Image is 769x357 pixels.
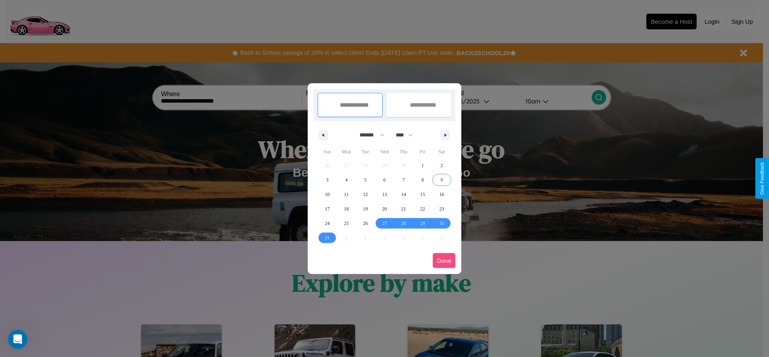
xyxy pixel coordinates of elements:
span: 15 [420,187,425,202]
button: 7 [394,173,413,187]
span: 21 [401,202,406,216]
span: 24 [325,216,330,231]
button: 11 [337,187,356,202]
span: 29 [420,216,425,231]
button: 24 [318,216,337,231]
span: 7 [402,173,405,187]
span: 31 [325,231,330,245]
button: 14 [394,187,413,202]
span: Sat [432,145,451,158]
button: 16 [432,187,451,202]
button: 1 [413,158,432,173]
span: 27 [382,216,387,231]
span: Thu [394,145,413,158]
button: 6 [375,173,394,187]
span: 17 [325,202,330,216]
span: 5 [364,173,367,187]
button: 29 [413,216,432,231]
span: 11 [344,187,349,202]
span: 23 [439,202,444,216]
button: 17 [318,202,337,216]
span: Mon [337,145,356,158]
span: 8 [422,173,424,187]
button: Done [433,253,455,268]
button: 23 [432,202,451,216]
span: 14 [401,187,406,202]
button: 4 [337,173,356,187]
button: 25 [337,216,356,231]
iframe: Intercom live chat [8,330,27,349]
button: 5 [356,173,375,187]
button: 21 [394,202,413,216]
span: 3 [326,173,329,187]
span: 10 [325,187,330,202]
button: 12 [356,187,375,202]
span: 9 [440,173,443,187]
span: Fri [413,145,432,158]
span: 18 [344,202,349,216]
span: 12 [363,187,368,202]
span: 25 [344,216,349,231]
span: Tue [356,145,375,158]
span: 16 [439,187,444,202]
button: 27 [375,216,394,231]
button: 30 [432,216,451,231]
button: 15 [413,187,432,202]
span: Sun [318,145,337,158]
span: 20 [382,202,387,216]
button: 13 [375,187,394,202]
button: 19 [356,202,375,216]
button: 18 [337,202,356,216]
span: 13 [382,187,387,202]
button: 3 [318,173,337,187]
span: 28 [401,216,406,231]
button: 8 [413,173,432,187]
span: 26 [363,216,368,231]
span: 2 [440,158,443,173]
button: 22 [413,202,432,216]
button: 10 [318,187,337,202]
button: 20 [375,202,394,216]
span: 4 [345,173,347,187]
button: 9 [432,173,451,187]
button: 26 [356,216,375,231]
span: Wed [375,145,394,158]
span: 30 [439,216,444,231]
button: 31 [318,231,337,245]
span: 22 [420,202,425,216]
button: 2 [432,158,451,173]
button: 28 [394,216,413,231]
span: 1 [422,158,424,173]
div: Give Feedback [759,162,765,195]
span: 19 [363,202,368,216]
span: 6 [383,173,386,187]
